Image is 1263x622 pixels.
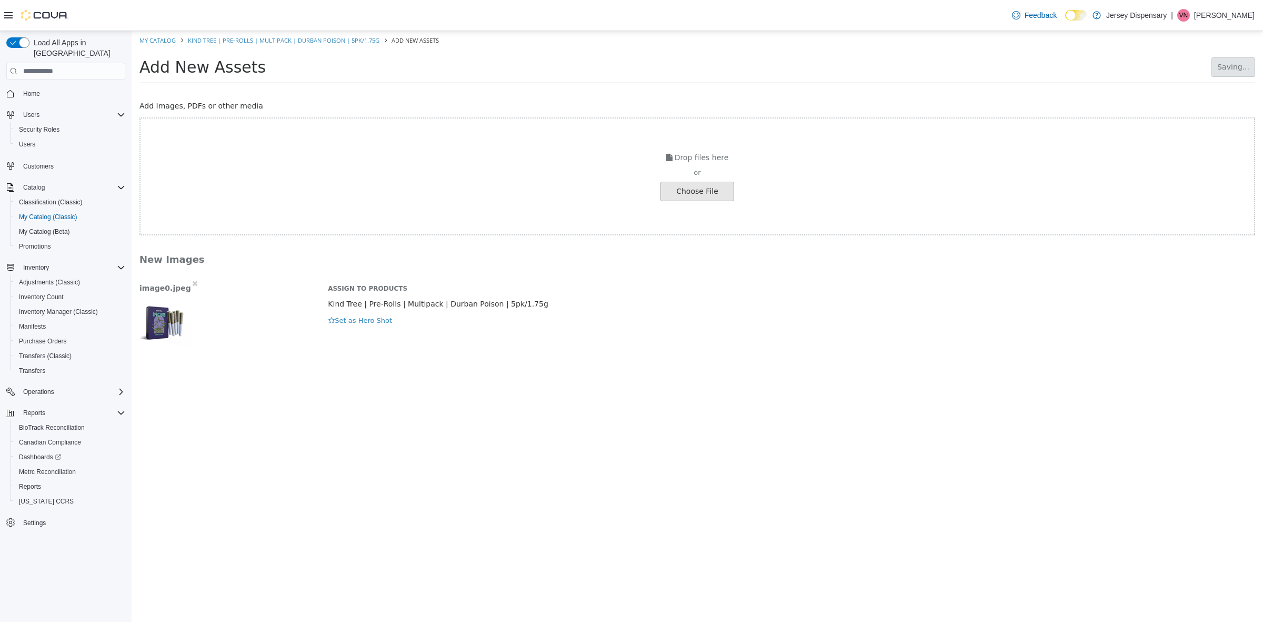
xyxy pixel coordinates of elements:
input: Dark Mode [1065,10,1087,21]
span: Operations [19,386,125,398]
span: Manifests [15,320,125,333]
a: Dashboards [15,451,65,463]
a: Feedback [1008,5,1061,26]
button: Manifests [11,319,129,334]
a: Customers [19,160,58,173]
nav: Complex example [6,82,125,558]
span: Classification (Classic) [15,196,125,209]
button: My Catalog (Classic) [11,210,129,224]
span: Catalog [23,183,45,192]
button: Preview [8,265,61,318]
button: Reports [19,407,49,419]
span: Metrc Reconciliation [15,466,125,478]
span: Purchase Orders [15,335,125,348]
span: BioTrack Reconciliation [19,423,85,432]
p: Drop files here [9,121,1122,133]
span: Adjustments (Classic) [15,276,125,289]
span: Users [19,108,125,121]
button: Settings [2,515,129,530]
span: Reports [19,407,125,419]
div: or [9,136,1122,147]
span: Promotions [19,242,51,251]
span: Inventory Count [19,293,64,301]
span: [US_STATE] CCRS [19,497,74,506]
a: Promotions [15,240,55,253]
button: Purchase Orders [11,334,129,349]
a: My Catalog (Classic) [15,211,82,223]
span: Catalog [19,181,125,194]
h3: New Images [8,222,1017,234]
button: Adjustments (Classic) [11,275,129,290]
span: Reports [15,480,125,493]
span: Transfers (Classic) [19,352,72,360]
span: Promotions [15,240,125,253]
a: Transfers [15,364,49,377]
span: Adjustments (Classic) [19,278,80,287]
button: Metrc Reconciliation [11,465,129,479]
span: My Catalog (Beta) [15,225,125,238]
span: Inventory [23,263,49,272]
h6: Assign to Products [196,254,1124,262]
a: Transfers (Classic) [15,350,76,362]
a: Dashboards [11,450,129,465]
button: Reports [11,479,129,494]
button: Inventory Manager (Classic) [11,304,129,319]
button: Users [19,108,44,121]
button: Saving... [1080,26,1124,46]
span: Load All Apps in [GEOGRAPHIC_DATA] [29,37,125,58]
a: Purchase Orders [15,335,71,348]
span: Inventory Count [15,291,125,303]
button: Classification (Classic) [11,195,129,210]
button: Reports [2,406,129,420]
span: Transfers [15,364,125,377]
span: Operations [23,388,54,396]
span: Classification (Classic) [19,198,83,206]
button: Catalog [2,180,129,195]
span: Inventory [19,261,125,274]
button: Users [11,137,129,152]
span: My Catalog (Beta) [19,228,70,236]
button: Users [2,107,129,122]
button: Security Roles [11,122,129,137]
span: Customers [19,159,125,172]
a: Reports [15,480,45,493]
span: Add New Assets [260,5,307,13]
span: Metrc Reconciliation [19,468,76,476]
p: Kind Tree | Pre-Rolls | Multipack | Durban Poison | 5pk/1.75g [196,268,1124,279]
span: Canadian Compliance [19,438,81,447]
div: Choose File [529,151,603,170]
p: | [1171,9,1173,22]
button: Remove asset [60,246,67,259]
span: Users [15,138,125,151]
span: Washington CCRS [15,495,125,508]
span: Security Roles [19,125,59,134]
button: Inventory Count [11,290,129,304]
span: Settings [19,516,125,529]
span: Security Roles [15,123,125,136]
span: Reports [19,482,41,491]
a: Security Roles [15,123,64,136]
button: Promotions [11,239,129,254]
a: Settings [19,517,50,529]
a: My Catalog (Beta) [15,225,74,238]
button: Inventory [2,260,129,275]
button: Operations [2,384,129,399]
button: [US_STATE] CCRS [11,494,129,509]
span: My Catalog (Classic) [15,211,125,223]
a: BioTrack Reconciliation [15,421,89,434]
a: Inventory Count [15,291,68,303]
span: Home [19,87,125,100]
span: BioTrack Reconciliation [15,421,125,434]
a: Kind Tree | Pre-Rolls | Multipack | Durban Poison | 5pk/1.75g [56,5,248,13]
button: Canadian Compliance [11,435,129,450]
button: BioTrack Reconciliation [11,420,129,435]
button: Set as Hero Shot [196,284,261,295]
span: Canadian Compliance [15,436,125,449]
span: Users [23,111,39,119]
span: Manifests [19,322,46,331]
a: Inventory Manager (Classic) [15,305,102,318]
p: Jersey Dispensary [1106,9,1167,22]
a: Home [19,87,44,100]
button: My Catalog (Beta) [11,224,129,239]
